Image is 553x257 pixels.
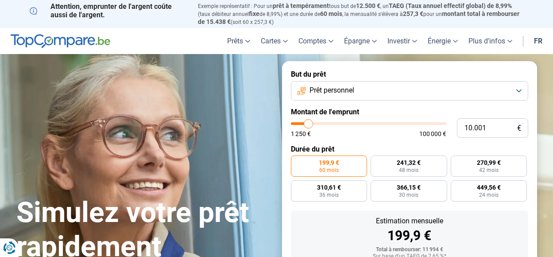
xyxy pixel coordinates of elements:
span: montant total à rembourser de 15.438 € [198,10,519,25]
span: 310,61 € [317,184,341,191]
a: Énergie [422,28,463,54]
span: € [517,125,521,132]
label: Montant de l'emprunt [291,108,528,116]
span: 241,32 € [397,160,421,166]
label: But du prêt [291,70,528,78]
span: 48 mois [399,167,418,173]
div: 199,9 € [298,229,521,242]
span: Prêt personnel [309,86,354,95]
span: 60 mois [319,167,339,173]
span: 257,3 € [403,10,423,17]
span: 1 250 € [291,131,311,137]
a: Investir [382,28,422,54]
div: Total à rembourser: 11 994 € [298,247,521,253]
img: TopCompare [11,34,110,48]
label: Durée du prêt [291,145,528,153]
span: 30 mois [399,192,418,198]
span: TAEG (Taux annuel effectif global) de 8,99% [389,2,512,9]
span: 36 mois [319,192,339,198]
span: 12.500 € [356,2,380,9]
span: 270,99 € [477,160,501,166]
a: Plus d'infos [463,28,518,54]
p: Exemple représentatif : Pour un tous but de , un (taux débiteur annuel de 8,99%) et une durée de ... [198,2,524,26]
span: 100 000 € [419,131,446,137]
span: 42 mois [479,167,499,173]
span: 449,56 € [477,184,501,191]
span: 199,9 € [319,160,339,166]
span: prêt à tempérament [273,2,329,9]
span: 366,15 € [397,184,421,191]
span: 60 mois [320,10,342,17]
span: fixe [249,10,259,17]
button: Prêt personnel [291,81,528,101]
p: Attention, emprunter de l'argent coûte aussi de l'argent. [30,2,187,19]
a: Cartes [255,28,293,54]
a: Comptes [293,28,339,54]
a: fr [529,28,548,54]
a: Prêts [222,28,255,54]
a: Épargne [339,28,382,54]
span: 24 mois [479,192,499,198]
div: Estimation mensuelle [298,218,521,225]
